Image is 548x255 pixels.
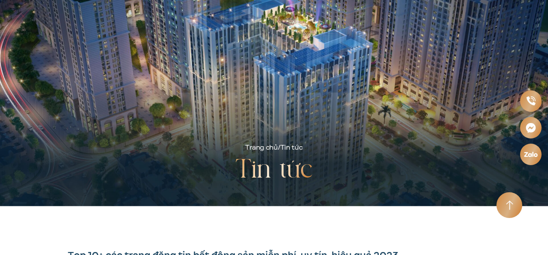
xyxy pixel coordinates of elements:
[245,143,302,153] div: /
[526,95,536,106] img: Phone icon
[525,122,536,134] img: Messenger icon
[245,143,277,152] a: Trang chủ
[280,143,303,152] span: Tin tức
[506,200,513,210] img: Arrow icon
[235,153,313,187] h2: Tin tức
[524,151,538,158] img: Zalo icon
